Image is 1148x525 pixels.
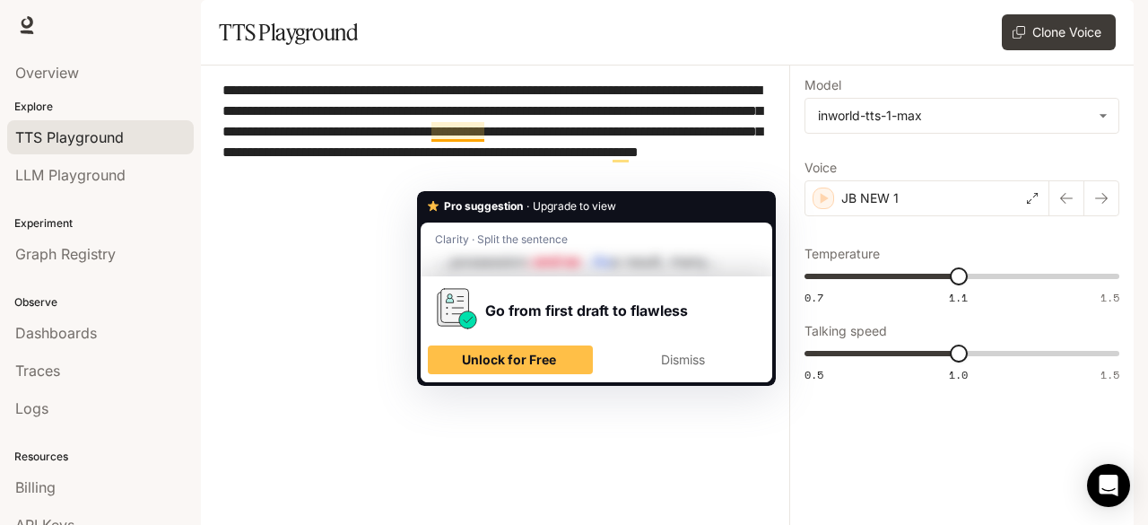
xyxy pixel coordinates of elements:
p: Temperature [804,248,880,260]
div: inworld-tts-1-max [818,107,1090,125]
p: Model [804,79,841,92]
span: 0.7 [804,290,823,305]
div: Open Intercom Messenger [1087,464,1130,507]
p: JB NEW 1 [841,189,899,207]
p: Talking speed [804,325,887,337]
h1: TTS Playground [219,14,358,50]
span: 0.5 [804,367,823,382]
div: inworld-tts-1-max [805,99,1118,133]
span: 1.1 [949,290,968,305]
span: 1.0 [949,367,968,382]
span: 1.5 [1100,290,1119,305]
p: Voice [804,162,837,174]
span: 1.5 [1100,367,1119,382]
button: Clone Voice [1002,14,1116,50]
